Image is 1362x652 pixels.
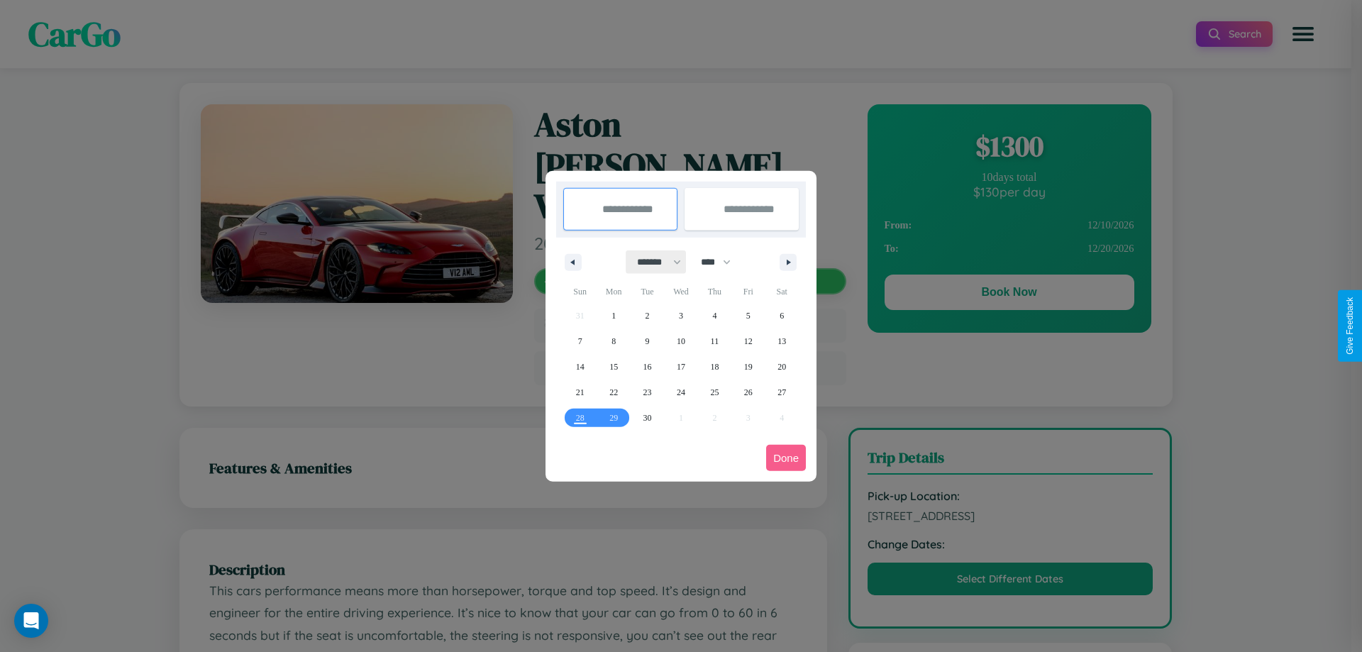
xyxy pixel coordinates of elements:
[631,354,664,380] button: 16
[611,303,616,328] span: 1
[744,328,753,354] span: 12
[578,328,582,354] span: 7
[609,380,618,405] span: 22
[643,380,652,405] span: 23
[664,380,697,405] button: 24
[609,354,618,380] span: 15
[576,354,585,380] span: 14
[698,328,731,354] button: 11
[14,604,48,638] div: Open Intercom Messenger
[646,328,650,354] span: 9
[677,328,685,354] span: 10
[597,280,630,303] span: Mon
[777,354,786,380] span: 20
[576,405,585,431] span: 28
[609,405,618,431] span: 29
[1345,297,1355,355] div: Give Feedback
[664,328,697,354] button: 10
[710,354,719,380] span: 18
[766,445,806,471] button: Done
[765,280,799,303] span: Sat
[765,303,799,328] button: 6
[563,354,597,380] button: 14
[710,380,719,405] span: 25
[646,303,650,328] span: 2
[698,303,731,328] button: 4
[563,280,597,303] span: Sun
[765,380,799,405] button: 27
[731,303,765,328] button: 5
[698,354,731,380] button: 18
[643,405,652,431] span: 30
[712,303,716,328] span: 4
[765,354,799,380] button: 20
[777,380,786,405] span: 27
[631,280,664,303] span: Tue
[765,328,799,354] button: 13
[643,354,652,380] span: 16
[597,303,630,328] button: 1
[679,303,683,328] span: 3
[597,328,630,354] button: 8
[563,405,597,431] button: 28
[744,380,753,405] span: 26
[731,354,765,380] button: 19
[597,405,630,431] button: 29
[631,380,664,405] button: 23
[731,380,765,405] button: 26
[664,303,697,328] button: 3
[597,354,630,380] button: 15
[631,303,664,328] button: 2
[698,380,731,405] button: 25
[677,380,685,405] span: 24
[631,405,664,431] button: 30
[576,380,585,405] span: 21
[631,328,664,354] button: 9
[711,328,719,354] span: 11
[563,328,597,354] button: 7
[611,328,616,354] span: 8
[746,303,751,328] span: 5
[698,280,731,303] span: Thu
[731,280,765,303] span: Fri
[597,380,630,405] button: 22
[777,328,786,354] span: 13
[744,354,753,380] span: 19
[664,280,697,303] span: Wed
[664,354,697,380] button: 17
[677,354,685,380] span: 17
[731,328,765,354] button: 12
[780,303,784,328] span: 6
[563,380,597,405] button: 21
